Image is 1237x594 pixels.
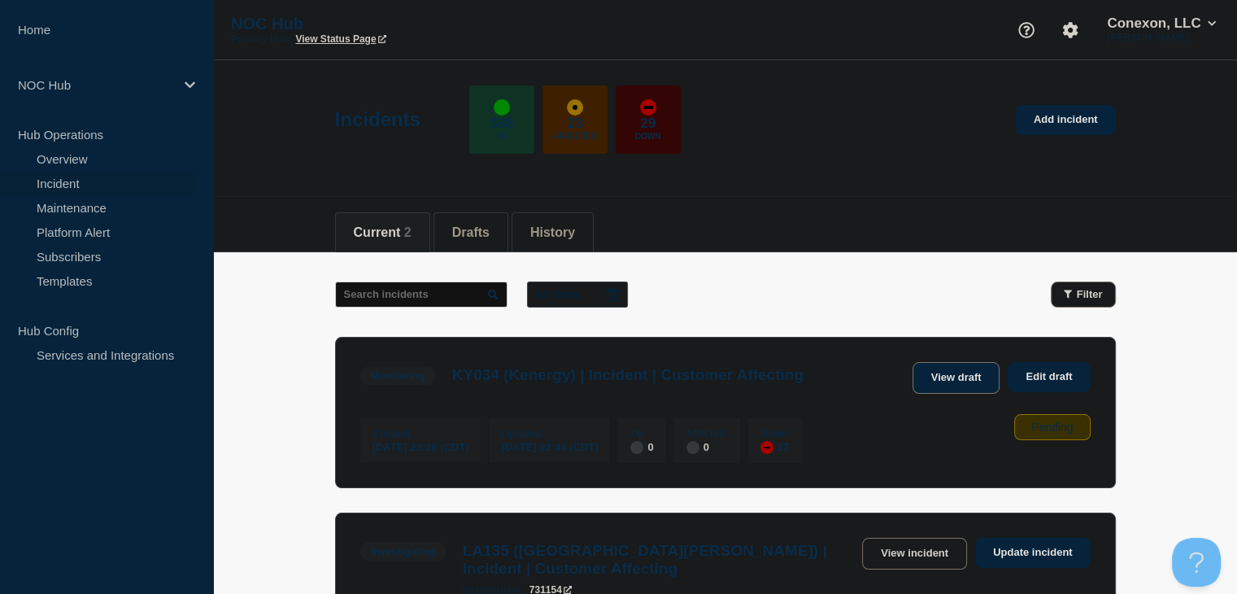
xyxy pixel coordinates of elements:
p: All dates [536,288,580,300]
p: Created : [372,427,469,439]
a: View Status Page [295,33,385,45]
button: Account settings [1053,13,1087,47]
iframe: Help Scout Beacon - Open [1172,538,1221,587]
div: down [640,99,656,116]
p: NOC Hub [231,15,556,33]
span: Filter [1077,288,1103,300]
p: 538 [490,116,513,132]
button: Conexon, LLC [1104,15,1219,32]
div: disabled [630,441,643,454]
div: up [494,99,510,116]
p: Primary Hub [231,33,289,45]
button: Filter [1051,282,1116,308]
p: NOC Hub [18,78,174,92]
p: 23 [567,116,582,132]
button: Current 2 [354,225,412,240]
a: Update incident [975,538,1091,568]
div: 27 [760,439,791,454]
p: Up : [630,427,653,439]
p: Affected : [686,427,728,439]
div: affected [567,99,583,116]
button: Drafts [452,225,490,240]
div: Pending [1014,414,1090,440]
span: Investigating [360,542,446,561]
h1: Incidents [335,108,420,131]
span: Monitoring [360,366,436,385]
h3: LA135 ([GEOGRAPHIC_DATA][PERSON_NAME]) | Incident | Customer Affecting [463,542,854,578]
div: [DATE] 23:39 (CDT) [372,439,469,453]
div: 0 [630,439,653,454]
span: 2 [404,225,412,239]
div: 0 [686,439,728,454]
a: Edit draft [1008,362,1090,392]
p: Affected [553,132,596,141]
a: Add incident [1016,105,1116,135]
p: Down [635,132,661,141]
button: History [530,225,575,240]
p: 29 [640,116,656,132]
button: All dates [527,282,628,308]
div: down [760,441,773,454]
p: [PERSON_NAME] [1104,32,1219,43]
p: Down : [760,427,791,439]
button: Support [1009,13,1043,47]
input: Search incidents [335,282,507,308]
div: disabled [686,441,699,454]
p: Up [496,132,507,141]
p: Updated : [501,427,598,439]
div: [DATE] 02:46 (CDT) [501,439,598,453]
a: View incident [862,538,967,570]
a: View draft [913,362,1000,394]
h3: KY034 (Kenergy) | Incident | Customer Affecting [452,366,804,384]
